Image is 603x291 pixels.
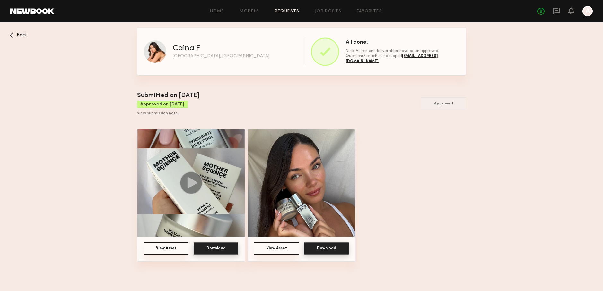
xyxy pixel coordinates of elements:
a: A [582,6,593,16]
a: Favorites [357,9,382,13]
a: Home [210,9,224,13]
div: Submitted on [DATE] [137,91,199,101]
span: Back [17,33,27,37]
div: [GEOGRAPHIC_DATA], [GEOGRAPHIC_DATA] [173,54,269,59]
div: View submission note [137,111,199,116]
button: View Asset [254,242,299,255]
button: Approved [421,97,466,110]
a: Requests [275,9,300,13]
div: Nice! All content deliverables have been approved. Questions? reach out to support . [346,48,459,64]
div: All done! [346,40,459,45]
span: [EMAIL_ADDRESS][DOMAIN_NAME] [346,54,438,63]
img: Asset [137,129,245,237]
img: Asset [248,129,355,237]
button: Download [194,242,238,255]
a: Job Posts [315,9,342,13]
a: Models [240,9,259,13]
img: Caina F profile picture. [144,40,166,63]
button: View Asset [144,242,188,255]
div: Caina F [173,45,200,53]
div: Approved on [DATE] [137,101,188,108]
button: Download [304,242,349,255]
